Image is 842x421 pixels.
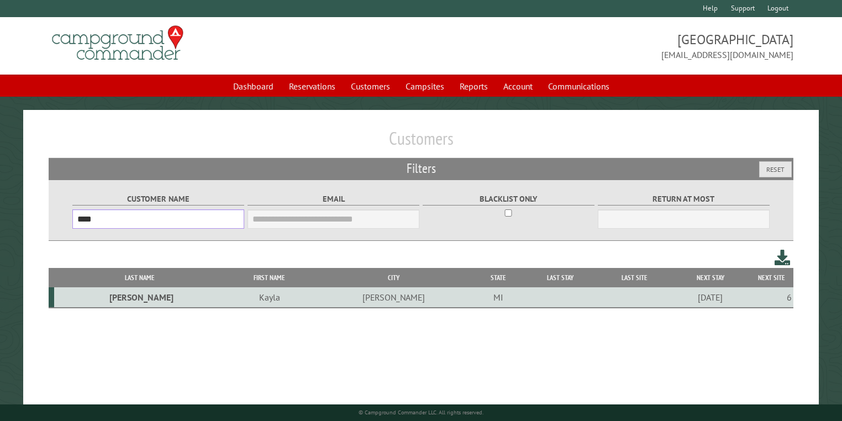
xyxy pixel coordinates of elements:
th: Last Stay [523,268,598,287]
th: Next Stay [671,268,749,287]
label: Email [248,193,419,206]
a: Reports [453,76,494,97]
th: Last Name [54,268,226,287]
small: © Campground Commander LLC. All rights reserved. [359,409,483,416]
span: [GEOGRAPHIC_DATA] [EMAIL_ADDRESS][DOMAIN_NAME] [421,30,793,61]
a: Communications [541,76,616,97]
a: Download this customer list (.csv) [775,248,791,268]
div: [DATE] [673,292,748,303]
td: [PERSON_NAME] [54,287,226,308]
h1: Customers [49,128,794,158]
a: Account [497,76,539,97]
td: MI [474,287,522,308]
a: Reservations [282,76,342,97]
th: Last Site [598,268,672,287]
a: Campsites [399,76,451,97]
label: Customer Name [72,193,244,206]
td: 6 [749,287,793,308]
label: Return at most [598,193,770,206]
th: First Name [226,268,313,287]
button: Reset [759,161,792,177]
a: Dashboard [227,76,280,97]
th: State [474,268,522,287]
td: Kayla [226,287,313,308]
a: Customers [344,76,397,97]
td: [PERSON_NAME] [313,287,475,308]
th: Next Site [749,268,793,287]
label: Blacklist only [423,193,594,206]
th: City [313,268,475,287]
img: Campground Commander [49,22,187,65]
h2: Filters [49,158,794,179]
